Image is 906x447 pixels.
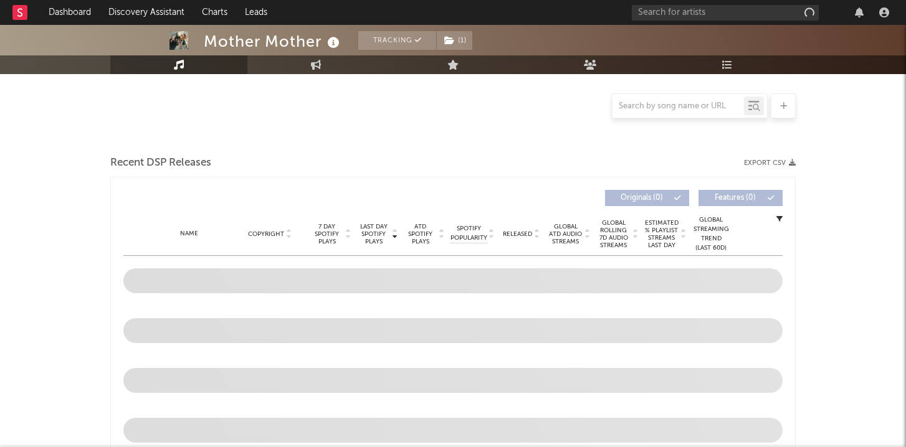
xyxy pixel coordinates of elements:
[248,230,284,238] span: Copyright
[110,156,211,171] span: Recent DSP Releases
[605,190,689,206] button: Originals(0)
[548,223,583,245] span: Global ATD Audio Streams
[437,31,472,50] button: (1)
[436,31,473,50] span: ( 1 )
[503,230,532,238] span: Released
[613,194,670,202] span: Originals ( 0 )
[699,190,783,206] button: Features(0)
[404,223,437,245] span: ATD Spotify Plays
[358,31,436,50] button: Tracking
[707,194,764,202] span: Features ( 0 )
[148,229,230,238] div: Name
[310,223,343,245] span: 7 Day Spotify Plays
[744,159,796,167] button: Export CSV
[596,219,631,249] span: Global Rolling 7D Audio Streams
[692,215,730,253] div: Global Streaming Trend (Last 60D)
[204,31,343,52] div: Mother Mother
[632,5,819,21] input: Search for artists
[644,219,679,249] span: Estimated % Playlist Streams Last Day
[613,101,744,111] input: Search by song name or URL
[357,223,390,245] span: Last Day Spotify Plays
[451,224,487,243] span: Spotify Popularity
